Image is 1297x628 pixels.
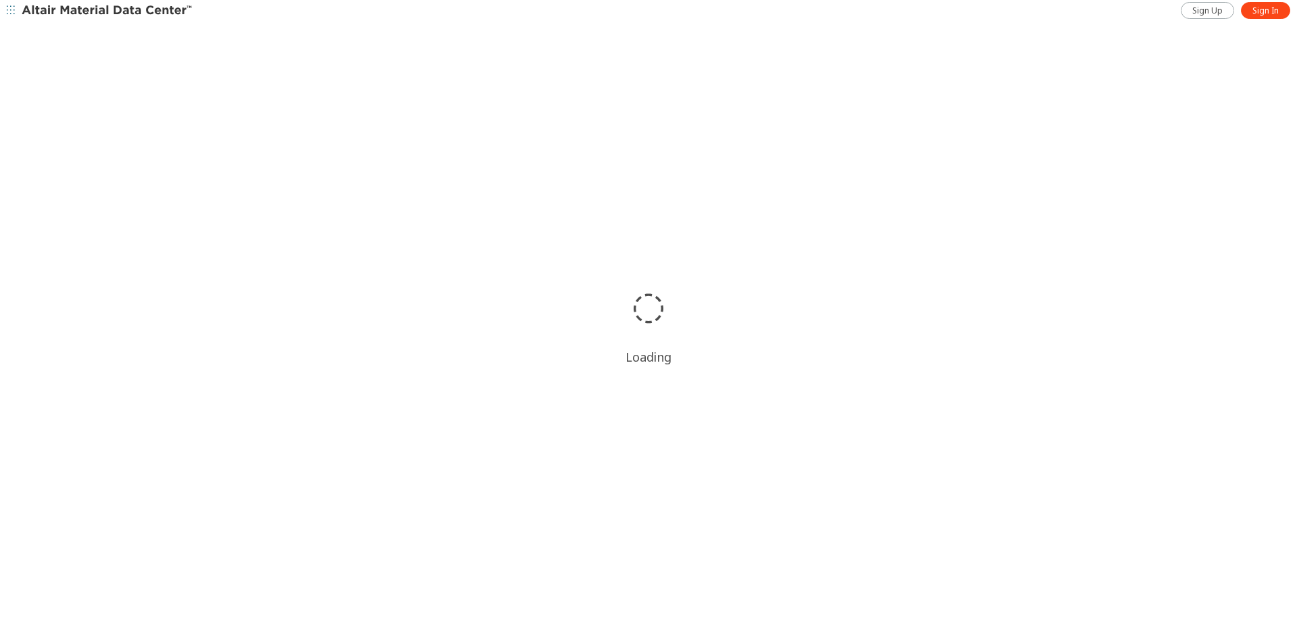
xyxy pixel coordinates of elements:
[626,349,671,365] div: Loading
[1181,2,1234,19] a: Sign Up
[1252,5,1279,16] span: Sign In
[22,4,194,18] img: Altair Material Data Center
[1241,2,1290,19] a: Sign In
[1192,5,1223,16] span: Sign Up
